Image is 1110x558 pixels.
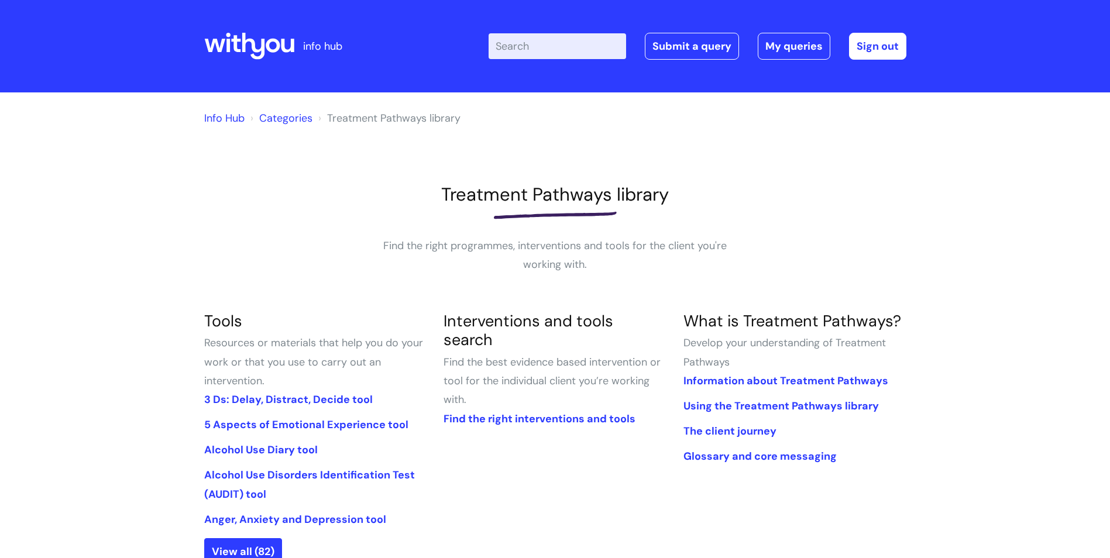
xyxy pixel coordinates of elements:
a: 5 Aspects of Emotional Experience tool [204,418,408,432]
li: Solution home [248,109,312,128]
h1: Treatment Pathways library [204,184,906,205]
span: Find the best evidence based intervention or tool for the individual client you’re working with. [444,355,661,407]
p: Find the right programmes, interventions and tools for the client you're working with. [380,236,731,274]
a: Using the Treatment Pathways library [683,399,879,413]
a: The client journey [683,424,776,438]
a: What is Treatment Pathways? [683,311,901,331]
a: Submit a query [645,33,739,60]
span: Resources or materials that help you do your work or that you use to carry out an intervention. [204,336,423,388]
a: Information about Treatment Pathways [683,374,888,388]
a: Glossary and core messaging [683,449,837,463]
p: info hub [303,37,342,56]
a: Find the right interventions and tools [444,412,635,426]
a: Info Hub [204,111,245,125]
input: Search [489,33,626,59]
a: Anger, Anxiety and Depression tool [204,512,386,526]
a: Alcohol Use Disorders Identification Test (AUDIT) tool [204,468,415,501]
div: | - [489,33,906,60]
a: 3 Ds: Delay, Distract, Decide tool [204,392,373,407]
a: Interventions and tools search [444,311,613,350]
a: My queries [758,33,830,60]
a: Sign out [849,33,906,60]
li: Treatment Pathways library [315,109,461,128]
a: Alcohol Use Diary tool [204,443,318,457]
a: Categories [259,111,312,125]
a: Tools [204,311,242,331]
span: Develop your understanding of Treatment Pathways [683,336,886,368]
